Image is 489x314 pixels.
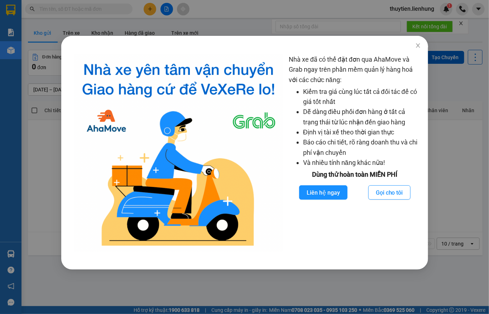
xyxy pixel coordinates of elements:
[306,188,340,197] span: Liên hệ ngay
[288,54,421,252] div: Nhà xe đã có thể đặt đơn qua AhaMove và Grab ngay trên phần mềm quản lý hàng hoá với các chức năng:
[288,170,421,180] div: Dùng thử hoàn toàn MIỄN PHÍ
[375,188,403,197] span: Gọi cho tôi
[303,87,421,107] li: Kiểm tra giá cùng lúc tất cả đối tác để có giá tốt nhất
[303,137,421,158] li: Báo cáo chi tiết, rõ ràng doanh thu và chi phí vận chuyển
[415,43,421,48] span: close
[74,54,283,252] img: logo
[303,158,421,168] li: Và nhiều tính năng khác nữa!
[368,185,410,200] button: Gọi cho tôi
[299,185,347,200] button: Liên hệ ngay
[303,127,421,137] li: Định vị tài xế theo thời gian thực
[408,36,428,56] button: Close
[303,107,421,127] li: Dễ dàng điều phối đơn hàng ở tất cả trạng thái từ lúc nhận đến giao hàng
